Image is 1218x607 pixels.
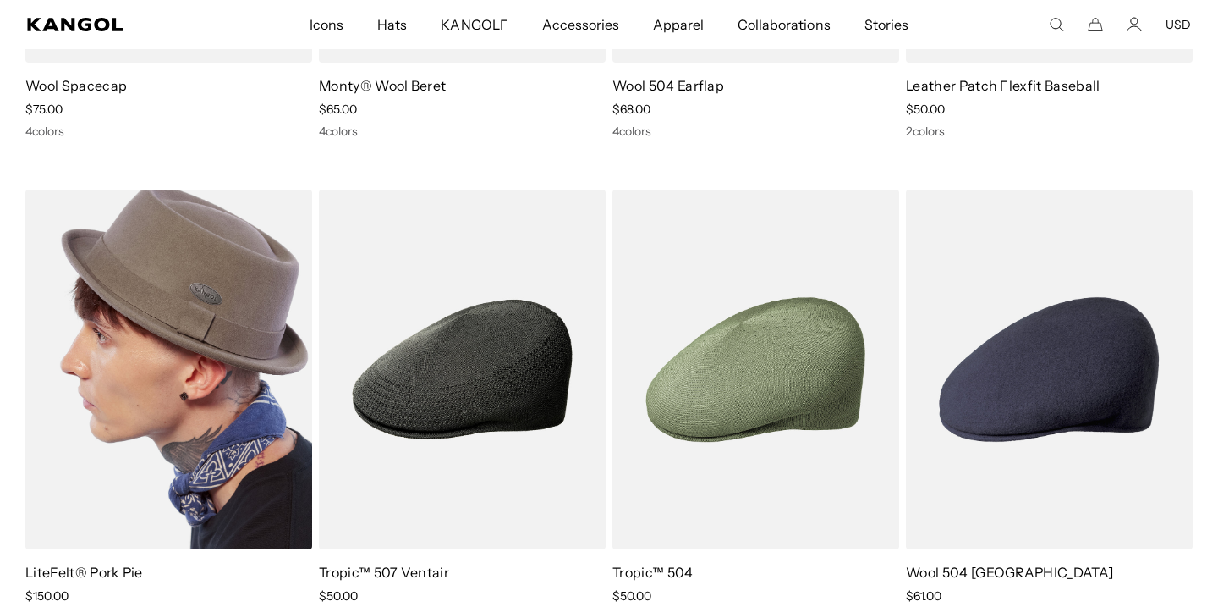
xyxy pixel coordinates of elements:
[319,124,606,139] div: 4 colors
[319,77,446,94] a: Monty® Wool Beret
[25,564,143,581] a: LiteFelt® Pork Pie
[1049,17,1064,32] summary: Search here
[612,564,694,581] a: Tropic™ 504
[906,564,1113,581] a: Wool 504 [GEOGRAPHIC_DATA]
[612,102,650,117] span: $68.00
[27,18,204,31] a: Kangol
[612,124,899,139] div: 4 colors
[25,190,312,550] img: LiteFelt® Pork Pie
[25,588,69,604] span: $150.00
[612,588,651,604] span: $50.00
[612,77,724,94] a: Wool 504 Earflap
[906,102,945,117] span: $50.00
[906,124,1193,139] div: 2 colors
[1127,17,1142,32] a: Account
[319,564,449,581] a: Tropic™ 507 Ventair
[1088,17,1103,32] button: Cart
[25,102,63,117] span: $75.00
[612,190,899,550] img: Tropic™ 504
[25,124,312,139] div: 4 colors
[319,190,606,550] img: Tropic™ 507 Ventair
[319,102,357,117] span: $65.00
[319,588,358,604] span: $50.00
[906,190,1193,550] img: Wool 504 USA
[906,588,941,604] span: $61.00
[1166,17,1191,32] button: USD
[906,77,1100,94] a: Leather Patch Flexfit Baseball
[25,77,127,94] a: Wool Spacecap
